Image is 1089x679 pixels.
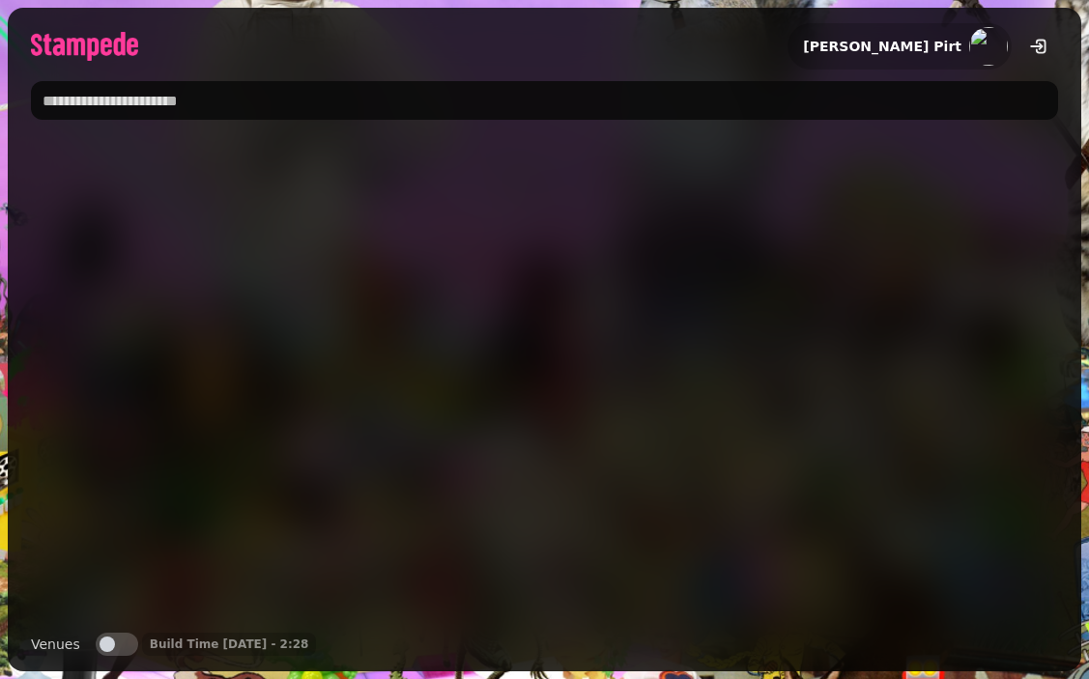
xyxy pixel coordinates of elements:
img: aHR0cHM6Ly93d3cuZ3JhdmF0YXIuY29tL2F2YXRhci85OGM3NzA5NDg0NGUyMmQzOWEzZjhlODFlNjk3M2Y5MD9zPTE1MCZkP... [969,27,1008,66]
p: Build Time [DATE] - 2:28 [150,637,309,652]
label: Venues [31,633,80,656]
img: logo [31,32,138,61]
button: logout [1019,27,1058,66]
h2: [PERSON_NAME] Pirt [803,37,961,56]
